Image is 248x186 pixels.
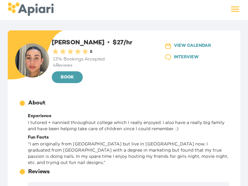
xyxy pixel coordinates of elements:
[159,40,230,52] button: VIEW CALENDAR
[89,49,92,55] div: 5
[52,63,157,69] div: 4 Reviews
[28,168,50,176] div: Reviews
[57,74,78,82] span: BOOK
[28,135,229,141] div: Fun Facts
[107,39,110,45] span: •
[28,99,45,107] div: About
[15,43,49,77] img: user-photo-123-1721229369519.jpeg
[52,71,83,83] button: BOOK
[174,42,211,50] span: VIEW CALENDAR
[104,40,132,46] span: $ 27 /hr
[52,56,157,63] div: 13 % Bookings Accepted
[52,38,157,83] div: [PERSON_NAME]
[159,52,230,63] button: INTERVIEW
[28,141,228,165] span: “ I am originally from [GEOGRAPHIC_DATA] but live in [GEOGRAPHIC_DATA] now. I graduated from [GEO...
[174,54,199,61] span: INTERVIEW
[7,2,54,16] img: logo
[28,119,229,132] p: I tutored + nannied throughout college which I really enjoyed. I also have a really big family an...
[28,113,229,119] div: Experience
